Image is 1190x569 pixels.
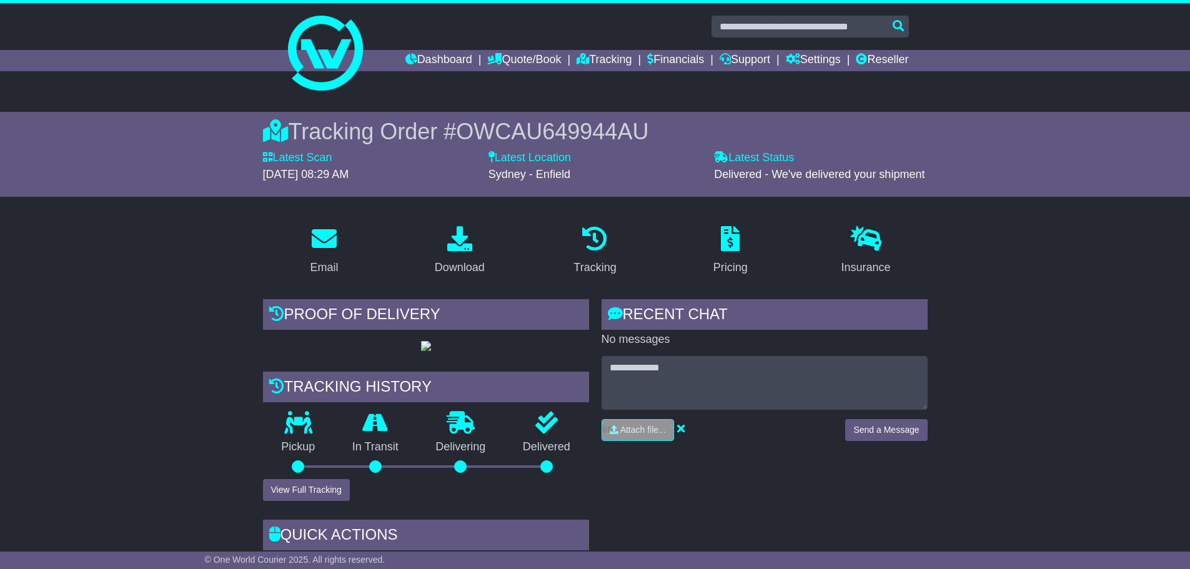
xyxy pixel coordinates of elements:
a: Dashboard [405,50,472,71]
p: Delivering [417,440,505,454]
div: Proof of Delivery [263,299,589,333]
a: Insurance [833,222,899,280]
div: Download [435,259,485,276]
span: © One World Courier 2025. All rights reserved. [205,555,385,565]
a: Pricing [705,222,756,280]
a: Financials [647,50,704,71]
a: Reseller [856,50,908,71]
img: GetPodImage [421,341,431,351]
a: Email [302,222,346,280]
p: Pickup [263,440,334,454]
div: Tracking Order # [263,118,928,145]
div: Tracking [573,259,616,276]
button: View Full Tracking [263,479,350,501]
div: Pricing [713,259,748,276]
span: [DATE] 08:29 AM [263,168,349,181]
button: Send a Message [845,419,927,441]
p: Delivered [504,440,589,454]
a: Support [720,50,770,71]
a: Quote/Book [487,50,561,71]
div: Email [310,259,338,276]
span: Delivered - We've delivered your shipment [714,168,925,181]
div: Tracking history [263,372,589,405]
label: Latest Status [714,151,794,165]
a: Tracking [577,50,632,71]
span: OWCAU649944AU [456,119,648,144]
div: RECENT CHAT [602,299,928,333]
p: In Transit [334,440,417,454]
p: No messages [602,333,928,347]
a: Settings [786,50,841,71]
div: Insurance [841,259,891,276]
a: Download [427,222,493,280]
div: Quick Actions [263,520,589,553]
label: Latest Location [488,151,571,165]
span: Sydney - Enfield [488,168,570,181]
a: Tracking [565,222,624,280]
label: Latest Scan [263,151,332,165]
